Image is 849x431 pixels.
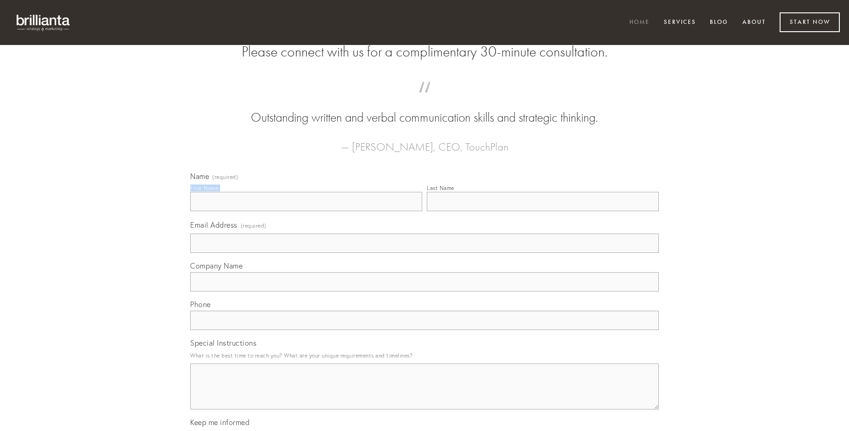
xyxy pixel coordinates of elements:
[190,220,238,229] span: Email Address
[704,15,734,30] a: Blog
[658,15,702,30] a: Services
[190,172,209,181] span: Name
[190,418,249,427] span: Keep me informed
[205,127,644,156] figcaption: — [PERSON_NAME], CEO, TouchPlan
[190,300,211,309] span: Phone
[205,91,644,127] blockquote: Outstanding written and verbal communication skills and strategic thinking.
[736,15,772,30] a: About
[190,338,256,347] span: Special Instructions
[190,261,243,270] span: Company Name
[241,219,266,232] span: (required)
[427,185,454,191] div: Last Name
[205,91,644,109] span: “
[212,174,238,180] span: (required)
[190,43,659,61] h2: Please connect with us for a complimentary 30-minute consultation.
[190,185,218,191] div: First Name
[190,349,659,362] p: What is the best time to reach you? What are your unique requirements and timelines?
[623,15,656,30] a: Home
[9,9,78,36] img: brillianta - research, strategy, marketing
[780,12,840,32] a: Start Now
